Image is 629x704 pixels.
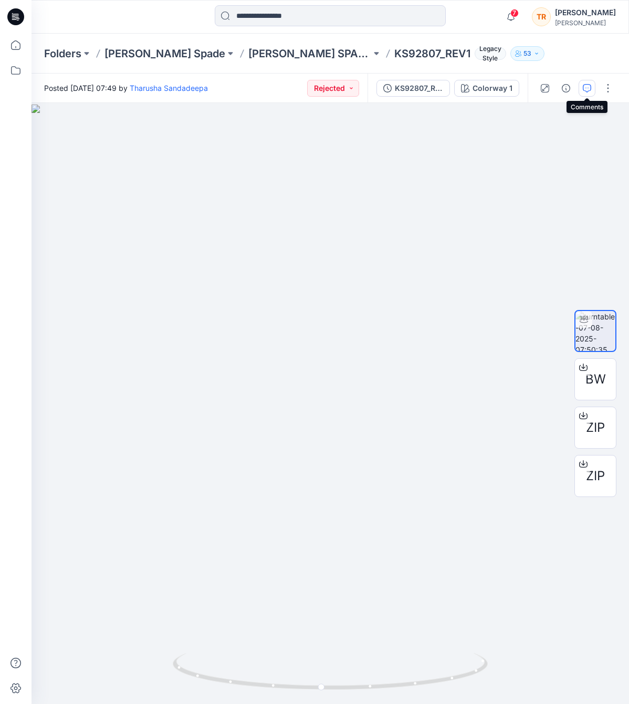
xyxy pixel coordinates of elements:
[470,46,506,61] button: Legacy Style
[575,311,615,351] img: turntable-07-08-2025-07:50:35
[510,9,519,17] span: 7
[475,47,506,60] span: Legacy Style
[558,80,574,97] button: Details
[555,6,616,19] div: [PERSON_NAME]
[586,467,605,485] span: ZIP
[104,46,225,61] a: [PERSON_NAME] Spade
[395,82,443,94] div: KS92807_REV1
[532,7,551,26] div: TR
[376,80,450,97] button: KS92807_REV1
[510,46,544,61] button: 53
[454,80,519,97] button: Colorway 1
[555,19,616,27] div: [PERSON_NAME]
[44,82,208,94] span: Posted [DATE] 07:49 by
[585,370,606,389] span: BW
[130,84,208,92] a: Tharusha Sandadeepa
[394,46,470,61] p: KS92807_REV1
[248,46,371,61] a: [PERSON_NAME] SPADE [DATE]
[586,418,605,437] span: ZIP
[44,46,81,61] a: Folders
[523,48,531,59] p: 53
[473,82,512,94] div: Colorway 1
